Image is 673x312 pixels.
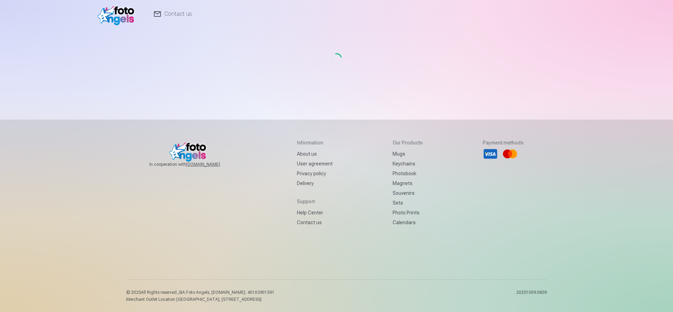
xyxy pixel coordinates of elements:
h5: Support [297,198,333,205]
h5: Payment methods [483,139,524,146]
a: Magnets [393,178,423,188]
a: Souvenirs [393,188,423,198]
a: Privacy policy [297,169,333,178]
a: Keychains [393,159,423,169]
a: Mugs [393,149,423,159]
a: Calendars [393,218,423,227]
a: Delivery [297,178,333,188]
p: 20251009.0859 [516,290,547,302]
span: In cooperation with [149,162,237,167]
a: Photo prints [393,208,423,218]
h5: Our products [393,139,423,146]
a: Photobook [393,169,423,178]
p: Merchant Outlet Location [GEOGRAPHIC_DATA], [STREET_ADDRESS] [126,297,274,302]
p: © 2025 All Rights reserved. , [126,290,274,295]
a: Contact us [297,218,333,227]
a: About us [297,149,333,159]
a: Sets [393,198,423,208]
li: Mastercard [502,146,518,162]
a: User agreement [297,159,333,169]
span: SIA Foto Angels, [DOMAIN_NAME]. 40103901591 [179,290,274,295]
img: /fa1 [97,3,138,25]
li: Visa [483,146,498,162]
h5: Information [297,139,333,146]
a: Help Center [297,208,333,218]
a: [DOMAIN_NAME] [186,162,237,167]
